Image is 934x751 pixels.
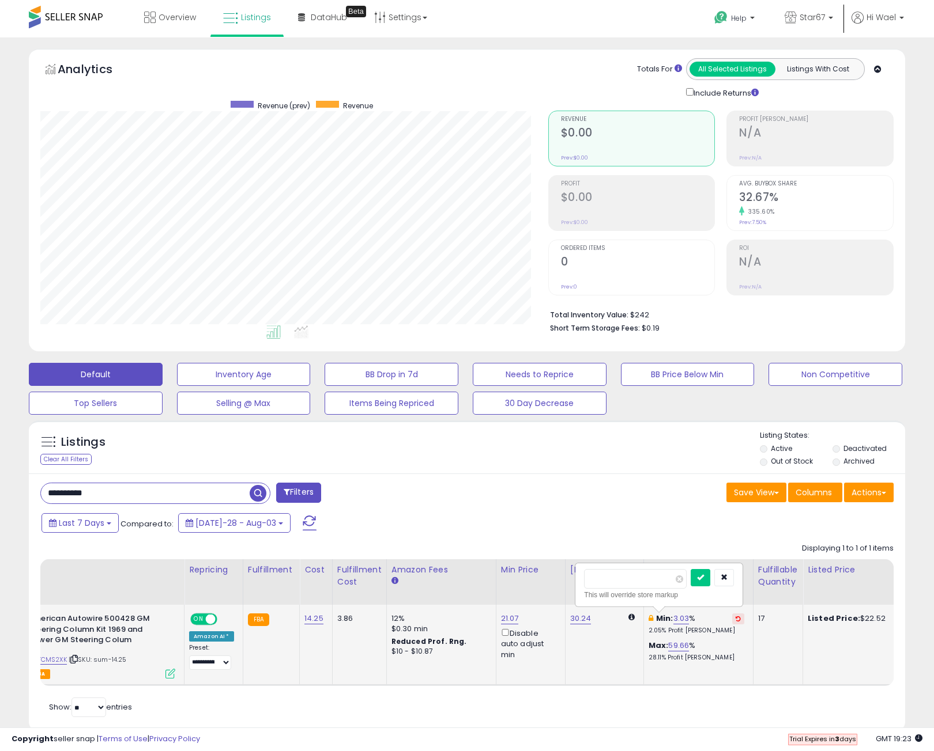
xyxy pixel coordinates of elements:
b: Listed Price: [808,613,860,624]
label: Out of Stock [771,456,813,466]
label: Deactivated [843,443,887,453]
p: 28.11% Profit [PERSON_NAME] [649,654,744,662]
b: Max: [649,640,669,651]
div: Fulfillment [248,564,295,576]
div: Displaying 1 to 1 of 1 items [802,543,894,554]
h5: Analytics [58,61,135,80]
h2: N/A [739,255,893,271]
span: Trial Expires in days [789,734,856,744]
span: Avg. Buybox Share [739,181,893,187]
button: Default [29,363,163,386]
span: Listings [241,12,271,23]
p: 2.05% Profit [PERSON_NAME] [649,627,744,635]
div: Include Returns [677,86,773,99]
div: Fulfillable Quantity [758,564,798,588]
a: 21.07 [501,613,519,624]
h2: $0.00 [561,191,715,206]
strong: Copyright [12,733,54,744]
h2: N/A [739,126,893,142]
div: Markup on Cost [649,564,748,576]
div: Tooltip anchor [346,6,366,17]
label: Active [771,443,792,453]
div: Totals For [637,64,682,75]
div: $0.30 min [391,624,487,634]
a: B07TCMS2XK [26,655,67,665]
div: Cost [304,564,327,576]
button: Actions [844,483,894,502]
label: Archived [843,456,875,466]
small: 335.60% [744,207,775,216]
b: Total Inventory Value: [550,310,628,320]
small: Prev: N/A [739,154,762,161]
div: % [649,613,744,635]
span: ROI [739,245,893,252]
span: OFF [216,615,234,624]
span: DataHub [311,12,347,23]
div: Preset: [189,644,234,670]
b: American Autowire 500428 GM Steering Column Kit 1969 and Newer GM Steering Colum [28,613,168,648]
button: Non Competitive [769,363,902,386]
div: 17 [758,613,794,624]
button: Columns [788,483,842,502]
a: 14.25 [304,613,323,624]
b: 3 [835,734,839,744]
button: 30 Day Decrease [473,392,607,415]
div: [PERSON_NAME] [570,564,639,576]
a: Help [705,2,766,37]
button: Top Sellers [29,392,163,415]
button: BB Drop in 7d [325,363,458,386]
small: Amazon Fees. [391,576,398,586]
i: Revert to store-level Min Markup [736,616,741,621]
small: Prev: 0 [561,283,577,290]
small: Prev: $0.00 [561,219,588,226]
b: Short Term Storage Fees: [550,323,640,333]
th: The percentage added to the cost of goods (COGS) that forms the calculator for Min & Max prices. [643,559,753,605]
span: FBA [31,669,50,679]
a: 59.66 [668,640,689,651]
span: Profit [PERSON_NAME] [739,116,893,123]
div: Clear All Filters [40,454,92,465]
p: Listing States: [760,430,906,441]
div: Disable auto adjust min [501,627,556,660]
span: [DATE]-28 - Aug-03 [195,517,276,529]
span: Revenue (prev) [258,101,310,111]
button: Items Being Repriced [325,392,458,415]
div: This will override store markup [584,589,734,601]
h2: 0 [561,255,715,271]
span: 2025-08-11 19:23 GMT [876,733,922,744]
h5: Listings [61,434,106,450]
button: Listings With Cost [775,62,861,77]
a: Hi Wael [852,12,904,37]
button: Needs to Reprice [473,363,607,386]
small: Prev: $0.00 [561,154,588,161]
div: $22.52 [808,613,903,624]
div: $10 - $10.87 [391,647,487,657]
div: % [649,640,744,662]
span: Hi Wael [867,12,896,23]
a: 30.24 [570,613,592,624]
button: Last 7 Days [42,513,119,533]
div: Fulfillment Cost [337,564,382,588]
h2: $0.00 [561,126,715,142]
span: Last 7 Days [59,517,104,529]
li: $242 [550,307,885,321]
div: Repricing [189,564,238,576]
i: Get Help [714,10,728,25]
span: Revenue [343,101,373,111]
a: Privacy Policy [149,733,200,744]
h2: 32.67% [739,191,893,206]
b: Min: [656,613,673,624]
small: Prev: 7.50% [739,219,766,226]
span: Ordered Items [561,245,715,252]
span: | SKU: sum-14.25 [69,655,127,664]
span: Overview [159,12,196,23]
button: Filters [276,483,321,503]
span: ON [191,615,206,624]
small: Prev: N/A [739,283,762,290]
span: Show: entries [49,701,132,712]
i: This overrides the store level min markup for this listing [649,615,653,622]
a: 3.03 [673,613,690,624]
small: FBA [248,613,269,626]
button: Selling @ Max [177,392,311,415]
div: 3.86 [337,613,378,624]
